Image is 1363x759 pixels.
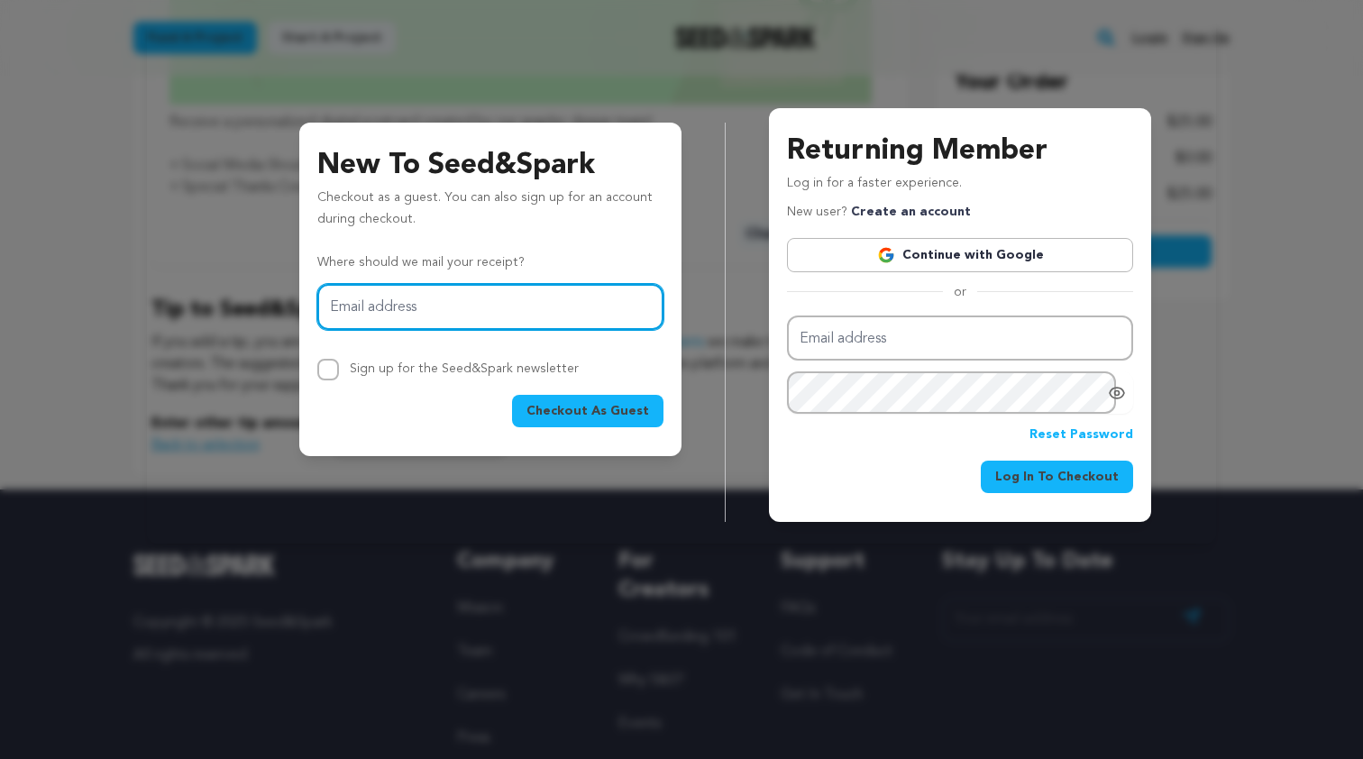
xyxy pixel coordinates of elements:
[981,461,1133,493] button: Log In To Checkout
[851,206,971,218] a: Create an account
[1029,425,1133,446] a: Reset Password
[787,173,1133,202] p: Log in for a faster experience.
[787,315,1133,361] input: Email address
[317,252,663,274] p: Where should we mail your receipt?
[512,395,663,427] button: Checkout As Guest
[787,130,1133,173] h3: Returning Member
[787,202,971,224] p: New user?
[317,187,663,238] p: Checkout as a guest. You can also sign up for an account during checkout.
[995,468,1119,486] span: Log In To Checkout
[317,144,663,187] h3: New To Seed&Spark
[943,283,977,301] span: or
[787,238,1133,272] a: Continue with Google
[317,284,663,330] input: Email address
[350,362,579,375] label: Sign up for the Seed&Spark newsletter
[526,402,649,420] span: Checkout As Guest
[877,246,895,264] img: Google logo
[1108,384,1126,402] a: Show password as plain text. Warning: this will display your password on the screen.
